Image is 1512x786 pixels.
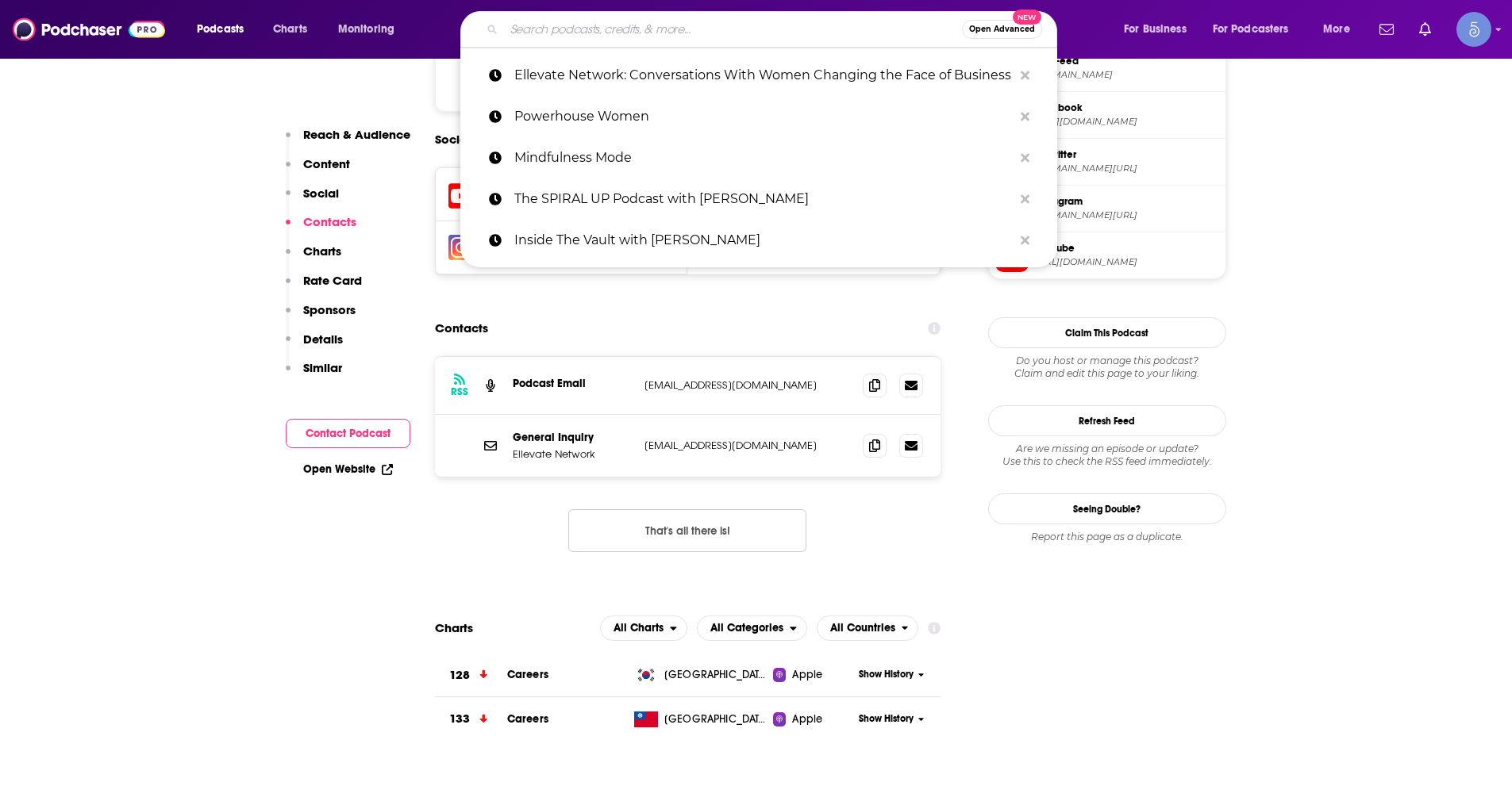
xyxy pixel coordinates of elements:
[449,710,470,728] h3: 133
[792,711,822,727] span: Apple
[995,98,1219,132] a: Facebook[URL][DOMAIN_NAME]
[859,712,914,726] span: Show History
[514,96,1013,137] p: Powerhouse Women
[962,20,1042,39] button: Open AdvancedNew
[614,623,664,634] span: All Charts
[507,668,548,681] a: Careers
[303,214,356,229] p: Contacts
[1035,54,1219,68] span: RSS Feed
[644,439,851,452] p: [EMAIL_ADDRESS][DOMAIN_NAME]
[263,17,317,42] a: Charts
[1035,209,1219,221] span: instagram.com/ellevate_ntwk
[1373,16,1400,43] a: Show notifications dropdown
[513,377,632,390] p: Podcast Email
[697,615,807,641] button: open menu
[1035,116,1219,128] span: https://www.facebook.com/EllevateNetwork
[628,667,773,683] a: [GEOGRAPHIC_DATA], Republic of
[817,615,919,641] button: open menu
[995,145,1219,178] a: X/Twitter[DOMAIN_NAME][URL]
[338,18,394,40] span: Monitoring
[644,378,851,392] p: [EMAIL_ADDRESS][DOMAIN_NAME]
[303,186,339,201] p: Social
[303,360,342,375] p: Similar
[448,235,474,260] img: iconImage
[830,623,895,634] span: All Countries
[460,178,1057,220] a: The SPIRAL UP Podcast with [PERSON_NAME]
[460,220,1057,261] a: Inside The Vault with [PERSON_NAME]
[628,711,773,727] a: [GEOGRAPHIC_DATA], [GEOGRAPHIC_DATA]
[286,214,356,243] button: Contacts
[995,192,1219,225] a: Instagram[DOMAIN_NAME][URL]
[1456,12,1491,47] img: User Profile
[988,405,1226,436] button: Refresh Feed
[988,317,1226,348] button: Claim This Podcast
[327,17,415,42] button: open menu
[600,615,687,641] h2: Platforms
[995,239,1219,272] a: YouTube[URL][DOMAIN_NAME]
[460,137,1057,178] a: Mindfulness Mode
[1113,17,1206,42] button: open menu
[286,127,410,156] button: Reach & Audience
[853,668,929,681] button: Show History
[988,355,1226,380] div: Claim and edit this page to your liking.
[507,712,548,726] a: Careers
[1124,18,1187,40] span: For Business
[792,667,822,683] span: Apple
[303,243,341,259] p: Charts
[1456,12,1491,47] span: Logged in as Spiral5-G1
[697,615,807,641] h2: Categories
[514,137,1013,178] p: Mindfulness Mode
[664,667,768,683] span: Korea, Republic of
[286,360,342,389] button: Similar
[513,447,632,461] p: Ellevate Network
[773,667,853,683] a: Apple
[773,711,853,727] a: Apple
[286,156,350,186] button: Content
[1013,10,1041,25] span: New
[1035,163,1219,174] span: twitter.com/EllevateNtwk
[186,17,264,42] button: open menu
[460,55,1057,96] a: Ellevate Network: Conversations With Women Changing the Face of Business
[514,220,1013,261] p: Inside The Vault with Ash Cash
[435,313,488,343] h2: Contacts
[1456,12,1491,47] button: Show profile menu
[303,302,356,317] p: Sponsors
[303,332,343,347] p: Details
[435,654,507,697] a: 128
[859,668,914,681] span: Show History
[303,462,393,476] a: Open Website
[1035,241,1219,255] span: YouTube
[286,419,410,448] button: Contact Podcast
[969,25,1035,33] span: Open Advanced
[988,531,1226,543] div: Report this page as a duplicate.
[303,273,362,288] p: Rate Card
[197,18,244,40] span: Podcasts
[1413,16,1437,43] a: Show notifications dropdown
[435,697,507,741] a: 133
[273,18,307,40] span: Charts
[1035,69,1219,81] span: feeds.podetize.com
[451,385,468,398] h3: RSS
[988,355,1226,367] span: Do you host or manage this podcast?
[1312,17,1370,42] button: open menu
[817,615,919,641] h2: Countries
[435,620,473,635] h2: Charts
[435,125,476,155] h2: Socials
[460,96,1057,137] a: Powerhouse Women
[988,443,1226,468] div: Are we missing an episode or update? Use this to check the RSS feed immediately.
[303,127,410,142] p: Reach & Audience
[988,493,1226,524] a: Seeing Double?
[303,156,350,171] p: Content
[1035,194,1219,209] span: Instagram
[286,243,341,273] button: Charts
[1202,17,1312,42] button: open menu
[13,14,165,44] img: Podchaser - Follow, Share and Rate Podcasts
[475,11,1072,48] div: Search podcasts, credits, & more...
[710,623,783,634] span: All Categories
[600,615,687,641] button: open menu
[1035,256,1219,268] span: https://www.youtube.com/@EllevateNetwork
[514,178,1013,220] p: The SPIRAL UP Podcast with LaChelle Wieme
